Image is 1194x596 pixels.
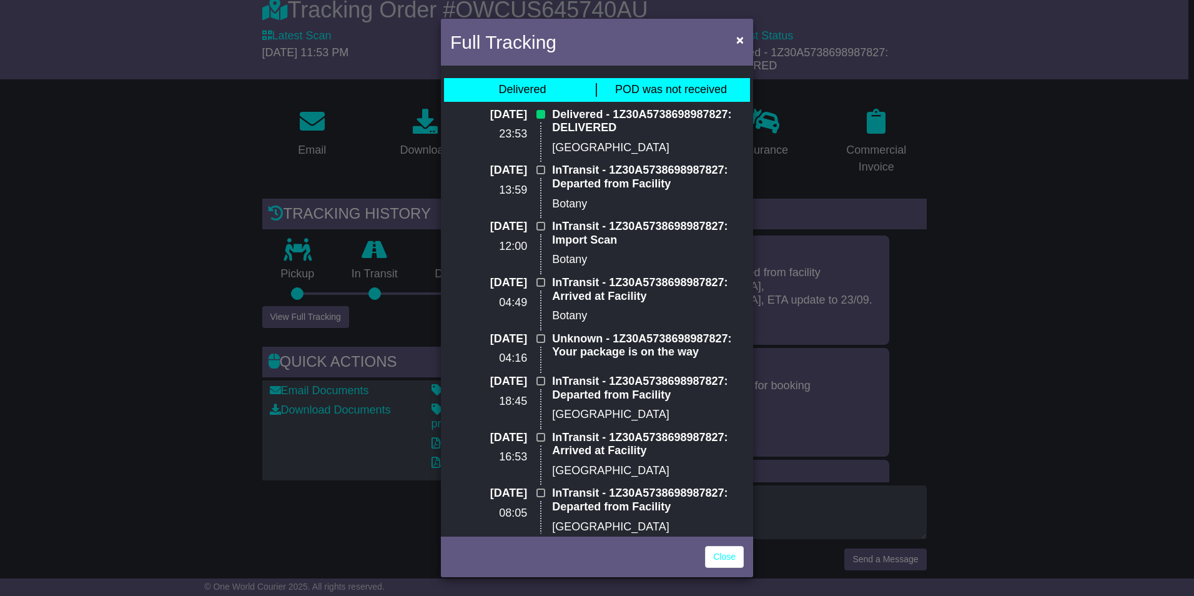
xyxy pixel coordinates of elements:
[552,487,744,514] p: InTransit - 1Z30A5738698987827: Departed from Facility
[615,83,727,96] span: POD was not received
[450,332,527,346] p: [DATE]
[552,309,744,323] p: Botany
[552,108,744,135] p: Delivered - 1Z30A5738698987827: DELIVERED
[552,431,744,458] p: InTransit - 1Z30A5738698987827: Arrived at Facility
[450,395,527,409] p: 18:45
[450,487,527,500] p: [DATE]
[552,164,744,191] p: InTransit - 1Z30A5738698987827: Departed from Facility
[730,27,750,52] button: Close
[450,431,527,445] p: [DATE]
[552,220,744,247] p: InTransit - 1Z30A5738698987827: Import Scan
[552,332,744,359] p: Unknown - 1Z30A5738698987827: Your package is on the way
[450,352,527,365] p: 04:16
[450,28,556,56] h4: Full Tracking
[450,127,527,141] p: 23:53
[450,220,527,234] p: [DATE]
[552,375,744,402] p: InTransit - 1Z30A5738698987827: Departed from Facility
[552,408,744,422] p: [GEOGRAPHIC_DATA]
[736,32,744,47] span: ×
[450,108,527,122] p: [DATE]
[552,464,744,478] p: [GEOGRAPHIC_DATA]
[705,546,744,568] a: Close
[498,83,546,97] div: Delivered
[450,164,527,177] p: [DATE]
[450,507,527,520] p: 08:05
[552,276,744,303] p: InTransit - 1Z30A5738698987827: Arrived at Facility
[450,375,527,389] p: [DATE]
[552,197,744,211] p: Botany
[552,520,744,534] p: [GEOGRAPHIC_DATA]
[450,296,527,310] p: 04:49
[552,253,744,267] p: Botany
[450,184,527,197] p: 13:59
[450,450,527,464] p: 16:53
[450,276,527,290] p: [DATE]
[552,141,744,155] p: [GEOGRAPHIC_DATA]
[450,240,527,254] p: 12:00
